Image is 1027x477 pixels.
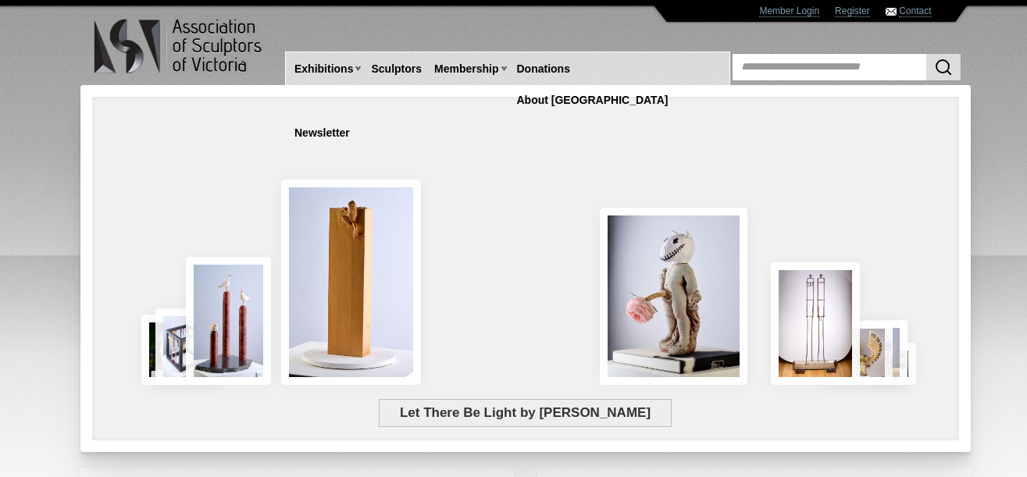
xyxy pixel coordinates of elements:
[934,58,953,77] img: Search
[288,55,359,84] a: Exhibitions
[886,8,897,16] img: Contact ASV
[379,399,671,427] span: Let There Be Light by [PERSON_NAME]
[511,55,576,84] a: Donations
[759,5,819,17] a: Member Login
[511,86,675,115] a: About [GEOGRAPHIC_DATA]
[281,180,421,385] img: Little Frog. Big Climb
[600,208,747,385] img: Let There Be Light
[899,5,931,17] a: Contact
[288,119,356,148] a: Newsletter
[428,55,505,84] a: Membership
[831,321,892,385] img: Lorica Plumata (Chrysus)
[93,16,265,77] img: logo.png
[835,5,870,17] a: Register
[365,55,428,84] a: Sculptors
[771,262,860,385] img: Swingers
